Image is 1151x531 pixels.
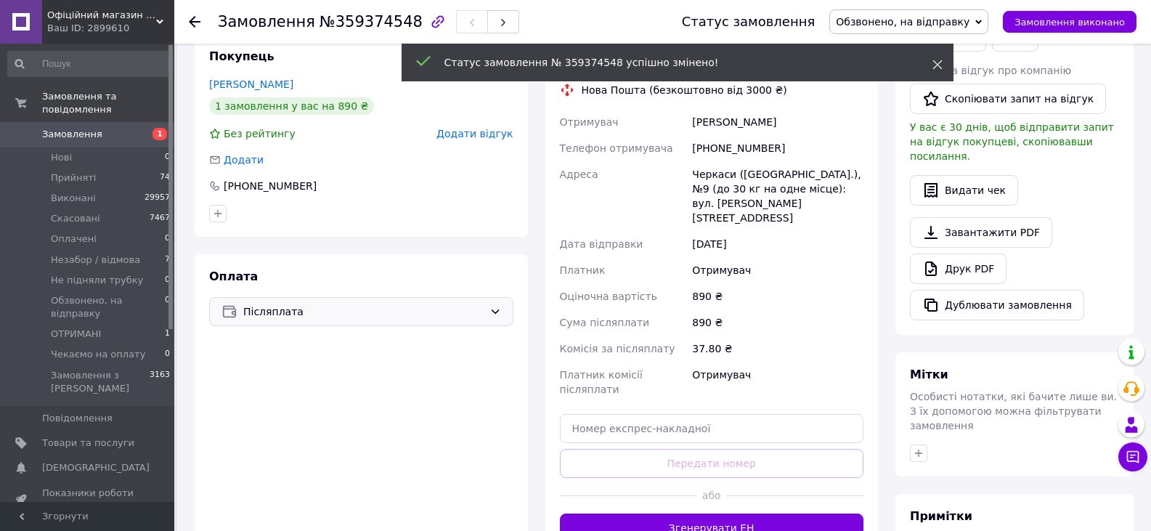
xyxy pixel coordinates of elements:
[436,128,513,139] span: Додати відгук
[209,97,374,115] div: 1 замовлення у вас на 890 ₴
[51,274,143,287] span: Не підняли трубку
[560,414,864,443] input: Номер експрес-накладної
[51,369,150,395] span: Замовлення з [PERSON_NAME]
[51,232,97,246] span: Оплачені
[145,192,170,205] span: 29957
[51,328,101,341] span: ОТРИМАНІ
[578,83,791,97] div: Нова Пошта (безкоштовно від 3000 ₴)
[689,257,866,283] div: Отримувач
[160,171,170,185] span: 74
[560,369,643,395] span: Платник комісії післяплати
[51,254,140,267] span: Незабор / відмова
[689,309,866,336] div: 890 ₴
[689,231,866,257] div: [DATE]
[560,291,657,302] span: Оціночна вартість
[689,362,866,402] div: Отримувач
[560,238,643,250] span: Дата відправки
[209,269,258,283] span: Оплата
[165,328,170,341] span: 1
[165,254,170,267] span: 7
[150,212,170,225] span: 7467
[910,290,1084,320] button: Дублювати замовлення
[42,461,150,474] span: [DEMOGRAPHIC_DATA]
[696,488,727,503] span: або
[209,78,293,90] a: [PERSON_NAME]
[560,343,675,354] span: Комісія за післяплату
[910,121,1114,162] span: У вас є 30 днів, щоб відправити запит на відгук покупцеві, скопіювавши посилання.
[165,294,170,320] span: 0
[224,128,296,139] span: Без рейтингу
[560,317,650,328] span: Сума післяплати
[560,169,598,180] span: Адреса
[51,151,72,164] span: Нові
[222,179,318,193] div: [PHONE_NUMBER]
[910,84,1106,114] button: Скопіювати запит на відгук
[47,9,156,22] span: Офіційний магазин PowerPlay
[224,154,264,166] span: Додати
[910,509,972,523] span: Примітки
[560,142,673,154] span: Телефон отримувача
[320,13,423,31] span: №359374548
[1118,442,1147,471] button: Чат з покупцем
[560,116,619,128] span: Отримувач
[51,212,100,225] span: Скасовані
[209,49,274,63] span: Покупець
[165,348,170,361] span: 0
[560,264,606,276] span: Платник
[42,90,174,116] span: Замовлення та повідомлення
[910,217,1052,248] a: Завантажити PDF
[689,336,866,362] div: 37.80 ₴
[42,437,134,450] span: Товари та послуги
[42,128,102,141] span: Замовлення
[42,412,113,425] span: Повідомлення
[689,283,866,309] div: 890 ₴
[689,109,866,135] div: [PERSON_NAME]
[51,348,145,361] span: Чекаємо на оплату
[51,171,96,185] span: Прийняті
[51,192,96,205] span: Виконані
[165,274,170,287] span: 0
[689,135,866,161] div: [PHONE_NUMBER]
[165,151,170,164] span: 0
[1014,17,1125,28] span: Замовлення виконано
[42,487,134,513] span: Показники роботи компанії
[152,128,167,140] span: 1
[910,254,1006,284] a: Друк PDF
[189,15,200,29] div: Повернутися назад
[150,369,170,395] span: 3163
[910,65,1071,76] span: Запит на відгук про компанію
[910,368,948,381] span: Мітки
[243,304,484,320] span: Післяплата
[910,391,1117,431] span: Особисті нотатки, які бачите лише ви. З їх допомогою можна фільтрувати замовлення
[218,13,315,31] span: Замовлення
[689,161,866,231] div: Черкаси ([GEOGRAPHIC_DATA].), №9 (до 30 кг на одне місце): вул. [PERSON_NAME][STREET_ADDRESS]
[1003,11,1136,33] button: Замовлення виконано
[682,15,816,29] div: Статус замовлення
[165,232,170,246] span: 0
[836,16,969,28] span: Обзвонено, на відправку
[47,22,174,35] div: Ваш ID: 2899610
[51,294,165,320] span: Обзвонено, на відправку
[444,55,896,70] div: Статус замовлення № 359374548 успішно змінено!
[7,51,171,77] input: Пошук
[910,175,1018,206] button: Видати чек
